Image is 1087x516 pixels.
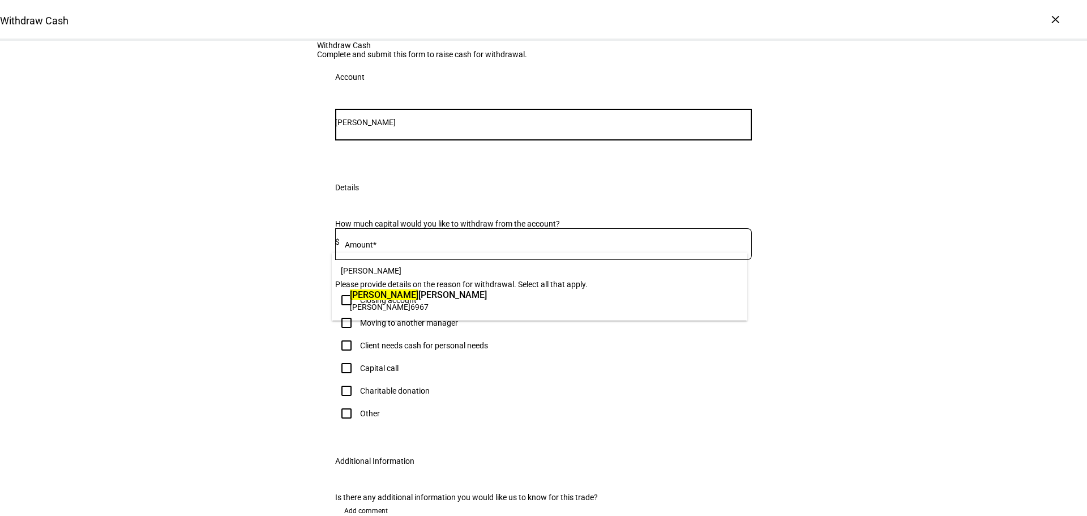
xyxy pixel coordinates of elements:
[335,73,365,82] div: Account
[341,266,401,275] span: [PERSON_NAME]
[410,302,429,312] span: 6967
[347,285,490,315] div: Helene Miller
[345,240,376,249] mat-label: Amount*
[317,50,770,59] div: Complete and submit this form to raise cash for withdrawal.
[350,302,410,312] span: [PERSON_NAME]
[350,288,487,301] span: [PERSON_NAME]
[360,409,380,418] div: Other
[335,183,359,192] div: Details
[360,318,458,327] div: Moving to another manager
[335,219,752,228] div: How much capital would you like to withdraw from the account?
[335,237,340,246] span: $
[1046,10,1064,28] div: ×
[350,289,418,300] mark: [PERSON_NAME]
[317,41,770,50] div: Withdraw Cash
[360,364,399,373] div: Capital call
[335,493,752,502] div: Is there any additional information you would like us to know for this trade?
[360,386,430,395] div: Charitable donation
[335,118,752,127] input: Number
[335,457,414,466] div: Additional Information
[360,341,488,350] div: Client needs cash for personal needs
